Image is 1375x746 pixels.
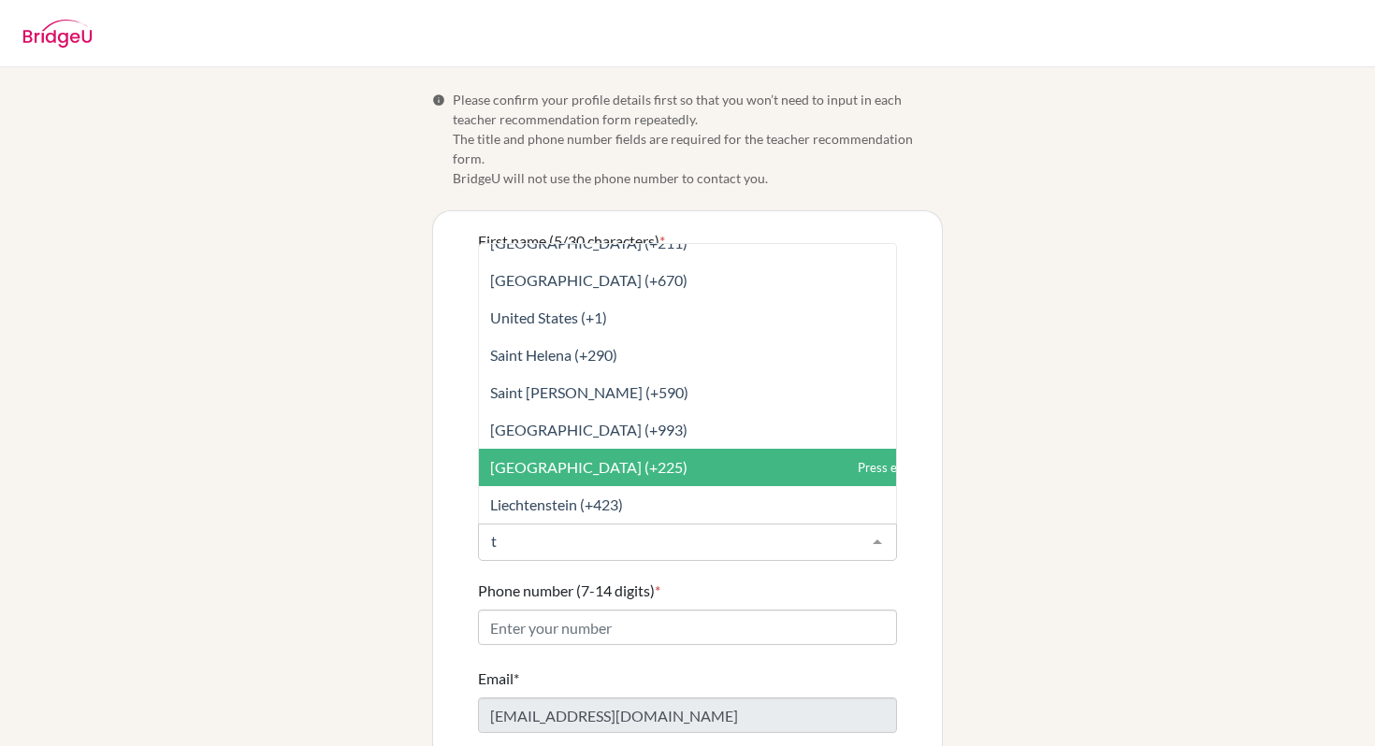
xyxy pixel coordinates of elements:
[478,230,665,252] label: First name (5/30 characters)
[486,532,859,551] input: Select a code
[490,495,623,513] span: Liechtenstein (+423)
[22,20,93,48] img: BridgeU logo
[490,346,617,364] span: Saint Helena (+290)
[453,90,943,188] span: Please confirm your profile details first so that you won’t need to input in each teacher recomme...
[478,667,519,690] label: Email*
[478,580,660,602] label: Phone number (7-14 digits)
[490,421,687,438] span: [GEOGRAPHIC_DATA] (+993)
[490,271,687,289] span: [GEOGRAPHIC_DATA] (+670)
[490,383,688,401] span: Saint [PERSON_NAME] (+590)
[478,610,897,645] input: Enter your number
[432,93,445,107] span: Info
[490,458,687,476] span: [GEOGRAPHIC_DATA] (+225)
[490,308,607,326] span: United States (+1)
